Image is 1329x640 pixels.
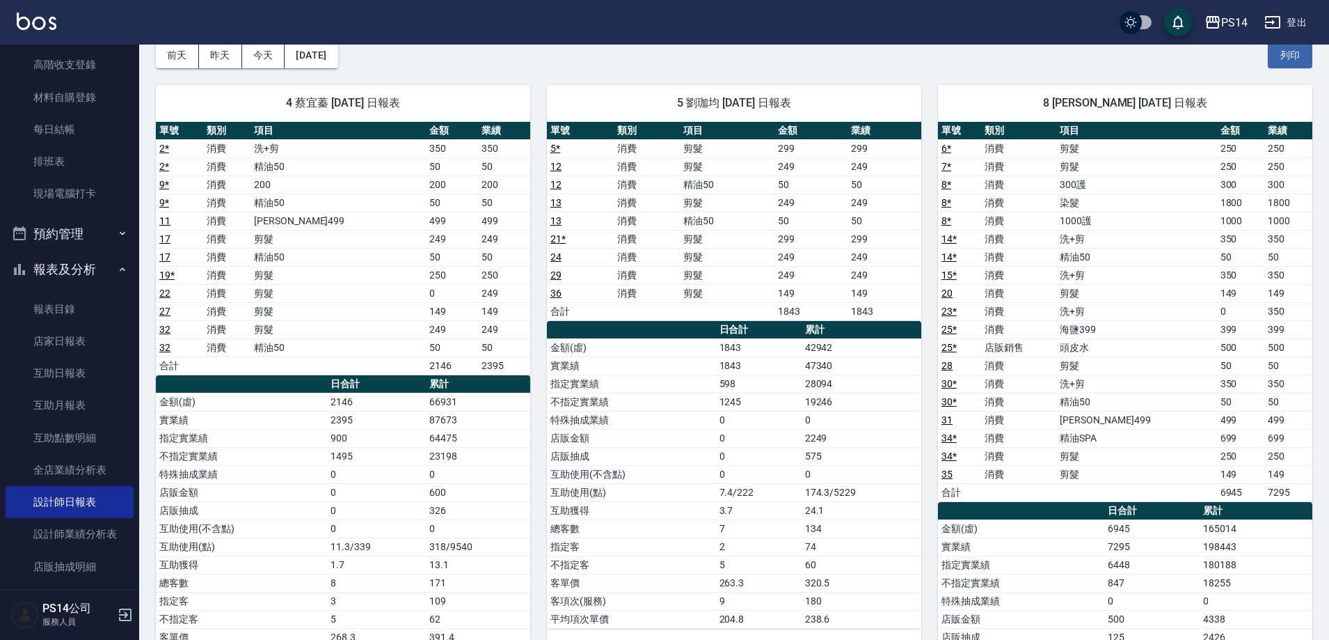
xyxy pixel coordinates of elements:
td: 499 [1217,411,1265,429]
th: 金額 [1217,122,1265,140]
td: 249 [847,194,921,212]
td: 洗+剪 [1056,266,1216,284]
td: 299 [847,230,921,248]
td: 指定實業績 [547,375,716,393]
td: 消費 [981,212,1056,230]
td: 250 [426,266,478,284]
td: 1245 [716,393,802,411]
td: 互助使用(點) [547,483,716,501]
td: 200 [478,175,530,194]
th: 業績 [847,122,921,140]
td: 149 [426,302,478,320]
td: 0 [327,465,426,483]
td: 消費 [203,194,250,212]
td: 剪髮 [680,266,774,284]
td: 174.3/5229 [802,483,921,501]
td: 350 [1217,375,1265,393]
a: 排班表 [6,146,134,178]
td: 1000 [1264,212,1312,230]
td: 350 [1264,375,1312,393]
td: 剪髮 [1056,157,1216,175]
td: 600 [426,483,530,501]
p: 服務人員 [42,616,113,628]
td: 900 [327,429,426,447]
td: 精油50 [250,248,426,266]
th: 單號 [547,122,614,140]
td: 50 [478,157,530,175]
td: 精油50 [1056,248,1216,266]
a: 互助月報表 [6,389,134,421]
td: 0 [802,411,921,429]
td: 消費 [614,175,681,194]
td: 250 [1264,157,1312,175]
button: 報表及分析 [6,251,134,288]
td: 消費 [981,429,1056,447]
button: 昨天 [199,42,242,68]
td: 店販抽成 [547,447,716,465]
td: 精油50 [250,194,426,212]
td: 消費 [981,411,1056,429]
td: 0 [716,465,802,483]
td: 149 [774,284,847,302]
td: [PERSON_NAME]499 [1056,411,1216,429]
a: 設計師日報表 [6,486,134,518]
a: 全店業績分析表 [6,454,134,486]
td: 249 [847,248,921,266]
td: 店販抽成 [156,501,327,520]
td: 海鹽399 [1056,320,1216,338]
td: 350 [1264,302,1312,320]
td: 消費 [981,447,1056,465]
td: 消費 [614,230,681,248]
button: 登出 [1259,10,1312,36]
td: 頭皮水 [1056,338,1216,357]
td: 消費 [203,230,250,248]
td: 金額(虛) [156,393,327,411]
td: 消費 [203,212,250,230]
td: 消費 [981,157,1056,175]
td: 消費 [981,284,1056,302]
td: 互助獲得 [547,501,716,520]
td: 7295 [1264,483,1312,501]
a: 設計師業績分析表 [6,518,134,550]
td: 249 [478,284,530,302]
td: 實業績 [547,357,716,375]
td: 金額(虛) [547,338,716,357]
button: 預約管理 [6,216,134,252]
td: 699 [1217,429,1265,447]
td: 消費 [981,393,1056,411]
td: 消費 [203,320,250,338]
div: PS14 [1221,14,1248,31]
td: 消費 [981,320,1056,338]
td: 500 [1217,338,1265,357]
th: 類別 [614,122,681,140]
td: 實業績 [156,411,327,429]
td: 149 [1264,465,1312,483]
a: 互助日報表 [6,357,134,389]
a: 29 [550,270,562,281]
td: 28094 [802,375,921,393]
td: 2395 [478,357,530,375]
td: 3.7 [716,501,802,520]
td: 店販銷售 [981,338,1056,357]
a: 每日結帳 [6,114,134,146]
td: 399 [1264,320,1312,338]
td: 575 [802,447,921,465]
td: 消費 [614,157,681,175]
td: 消費 [614,194,681,212]
td: 0 [426,465,530,483]
a: 材料自購登錄 [6,81,134,114]
th: 累計 [426,375,530,393]
td: 消費 [203,284,250,302]
td: 剪髮 [1056,447,1216,465]
th: 金額 [774,122,847,140]
td: 50 [478,194,530,212]
table: a dense table [938,122,1312,502]
th: 金額 [426,122,478,140]
td: 消費 [981,230,1056,248]
td: 指定實業績 [156,429,327,447]
td: 消費 [981,302,1056,320]
td: 66931 [426,393,530,411]
td: 剪髮 [1056,465,1216,483]
td: 350 [426,139,478,157]
a: 24 [550,251,562,263]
